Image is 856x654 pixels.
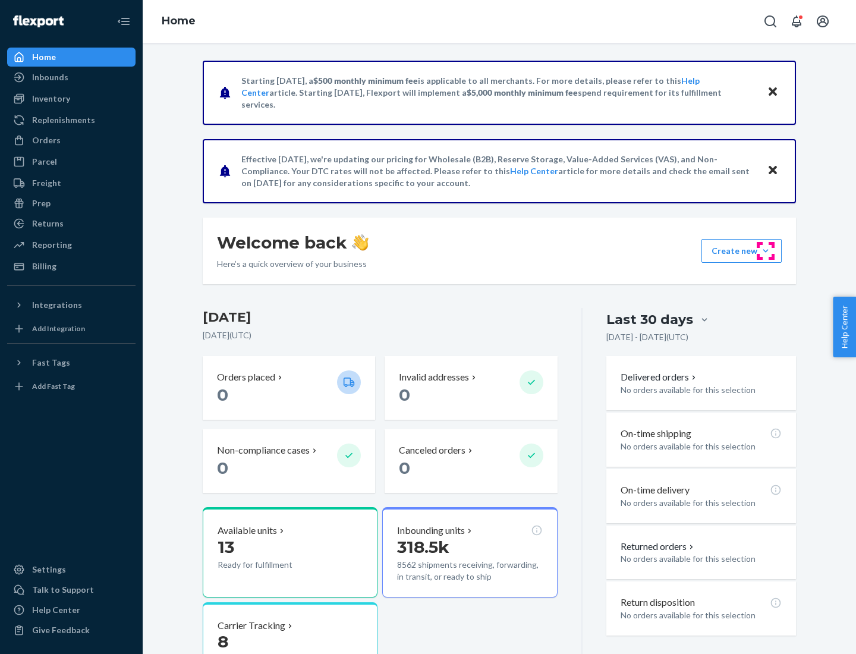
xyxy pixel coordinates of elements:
[32,177,61,189] div: Freight
[203,356,375,420] button: Orders placed 0
[621,384,782,396] p: No orders available for this selection
[811,10,835,33] button: Open account menu
[7,174,136,193] a: Freight
[32,197,51,209] div: Prep
[7,257,136,276] a: Billing
[397,559,542,583] p: 8562 shipments receiving, forwarding, in transit, or ready to ship
[7,353,136,372] button: Fast Tags
[217,232,369,253] h1: Welcome back
[7,295,136,315] button: Integrations
[606,331,688,343] p: [DATE] - [DATE] ( UTC )
[385,356,557,420] button: Invalid addresses 0
[32,357,70,369] div: Fast Tags
[313,76,418,86] span: $500 monthly minimum fee
[701,239,782,263] button: Create new
[241,153,756,189] p: Effective [DATE], we're updating our pricing for Wholesale (B2B), Reserve Storage, Value-Added Se...
[7,214,136,233] a: Returns
[217,370,275,384] p: Orders placed
[7,194,136,213] a: Prep
[203,507,377,598] button: Available units13Ready for fulfillment
[32,239,72,251] div: Reporting
[621,497,782,509] p: No orders available for this selection
[32,604,80,616] div: Help Center
[352,234,369,251] img: hand-wave emoji
[606,310,693,329] div: Last 30 days
[218,559,328,571] p: Ready for fulfillment
[217,444,310,457] p: Non-compliance cases
[7,235,136,254] a: Reporting
[7,621,136,640] button: Give Feedback
[621,553,782,565] p: No orders available for this selection
[32,93,70,105] div: Inventory
[203,308,558,327] h3: [DATE]
[621,441,782,452] p: No orders available for this selection
[382,507,557,598] button: Inbounding units318.5k8562 shipments receiving, forwarding, in transit, or ready to ship
[765,84,781,101] button: Close
[765,162,781,180] button: Close
[7,319,136,338] a: Add Integration
[32,381,75,391] div: Add Fast Tag
[397,537,449,557] span: 318.5k
[162,14,196,27] a: Home
[399,444,465,457] p: Canceled orders
[32,156,57,168] div: Parcel
[621,596,695,609] p: Return disposition
[7,68,136,87] a: Inbounds
[759,10,782,33] button: Open Search Box
[203,429,375,493] button: Non-compliance cases 0
[217,385,228,405] span: 0
[833,297,856,357] button: Help Center
[399,385,410,405] span: 0
[112,10,136,33] button: Close Navigation
[385,429,557,493] button: Canceled orders 0
[32,564,66,576] div: Settings
[7,377,136,396] a: Add Fast Tag
[217,458,228,478] span: 0
[621,483,690,497] p: On-time delivery
[217,258,369,270] p: Here’s a quick overview of your business
[32,260,56,272] div: Billing
[7,152,136,171] a: Parcel
[7,111,136,130] a: Replenishments
[241,75,756,111] p: Starting [DATE], a is applicable to all merchants. For more details, please refer to this article...
[621,540,696,554] button: Returned orders
[7,600,136,620] a: Help Center
[32,584,94,596] div: Talk to Support
[397,524,465,537] p: Inbounding units
[621,427,691,441] p: On-time shipping
[7,131,136,150] a: Orders
[218,631,228,652] span: 8
[203,329,558,341] p: [DATE] ( UTC )
[13,15,64,27] img: Flexport logo
[621,609,782,621] p: No orders available for this selection
[32,323,85,334] div: Add Integration
[32,114,95,126] div: Replenishments
[510,166,558,176] a: Help Center
[621,370,698,384] button: Delivered orders
[32,624,90,636] div: Give Feedback
[32,71,68,83] div: Inbounds
[7,89,136,108] a: Inventory
[32,134,61,146] div: Orders
[32,218,64,229] div: Returns
[32,51,56,63] div: Home
[218,619,285,633] p: Carrier Tracking
[32,299,82,311] div: Integrations
[467,87,578,98] span: $5,000 monthly minimum fee
[152,4,205,39] ol: breadcrumbs
[7,48,136,67] a: Home
[399,458,410,478] span: 0
[7,560,136,579] a: Settings
[218,524,277,537] p: Available units
[399,370,469,384] p: Invalid addresses
[7,580,136,599] a: Talk to Support
[218,537,234,557] span: 13
[785,10,808,33] button: Open notifications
